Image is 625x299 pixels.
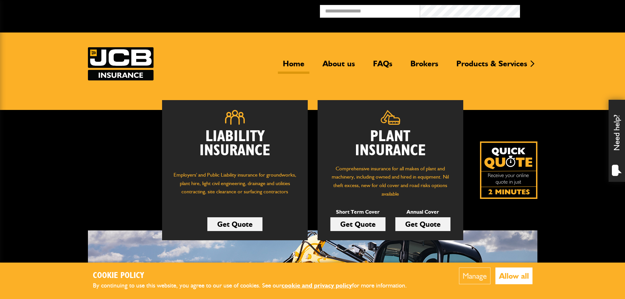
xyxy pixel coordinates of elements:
img: Quick Quote [480,141,537,199]
a: cookie and privacy policy [281,282,352,289]
p: Comprehensive insurance for all makes of plant and machinery, including owned and hired in equipm... [327,164,453,198]
p: Employers' and Public Liability insurance for groundworks, plant hire, light civil engineering, d... [172,171,298,202]
p: Annual Cover [395,208,450,216]
a: Home [278,59,309,74]
img: JCB Insurance Services logo [88,47,154,80]
h2: Cookie Policy [93,271,418,281]
a: Brokers [406,59,443,74]
a: Get Quote [395,217,450,231]
button: Allow all [495,267,532,284]
button: Broker Login [520,5,620,15]
div: Need help? [609,100,625,182]
p: Short Term Cover [330,208,385,216]
h2: Plant Insurance [327,130,453,158]
a: Get your insurance quote isn just 2-minutes [480,141,537,199]
button: Manage [459,267,490,284]
a: Get Quote [207,217,262,231]
a: FAQs [368,59,397,74]
a: Products & Services [451,59,532,74]
a: JCB Insurance Services [88,47,154,80]
a: About us [318,59,360,74]
a: Get Quote [330,217,385,231]
p: By continuing to use this website, you agree to our use of cookies. See our for more information. [93,281,418,291]
h2: Liability Insurance [172,130,298,164]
